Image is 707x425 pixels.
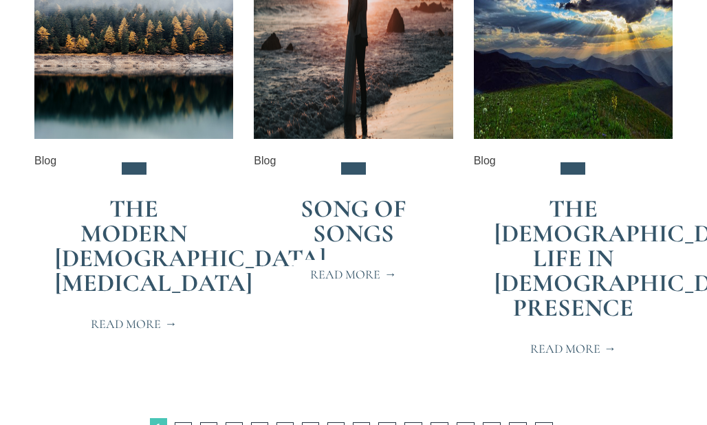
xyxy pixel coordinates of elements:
a: Song of Songs [301,194,406,248]
a: The Modern [DEMOGRAPHIC_DATA] [MEDICAL_DATA] [55,194,326,298]
span: Read More [530,342,616,355]
a: Read More [514,334,633,363]
span: Read More [91,318,177,330]
span: Read More [310,268,396,281]
a: Read More [74,309,193,338]
a: Read More [294,260,413,289]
